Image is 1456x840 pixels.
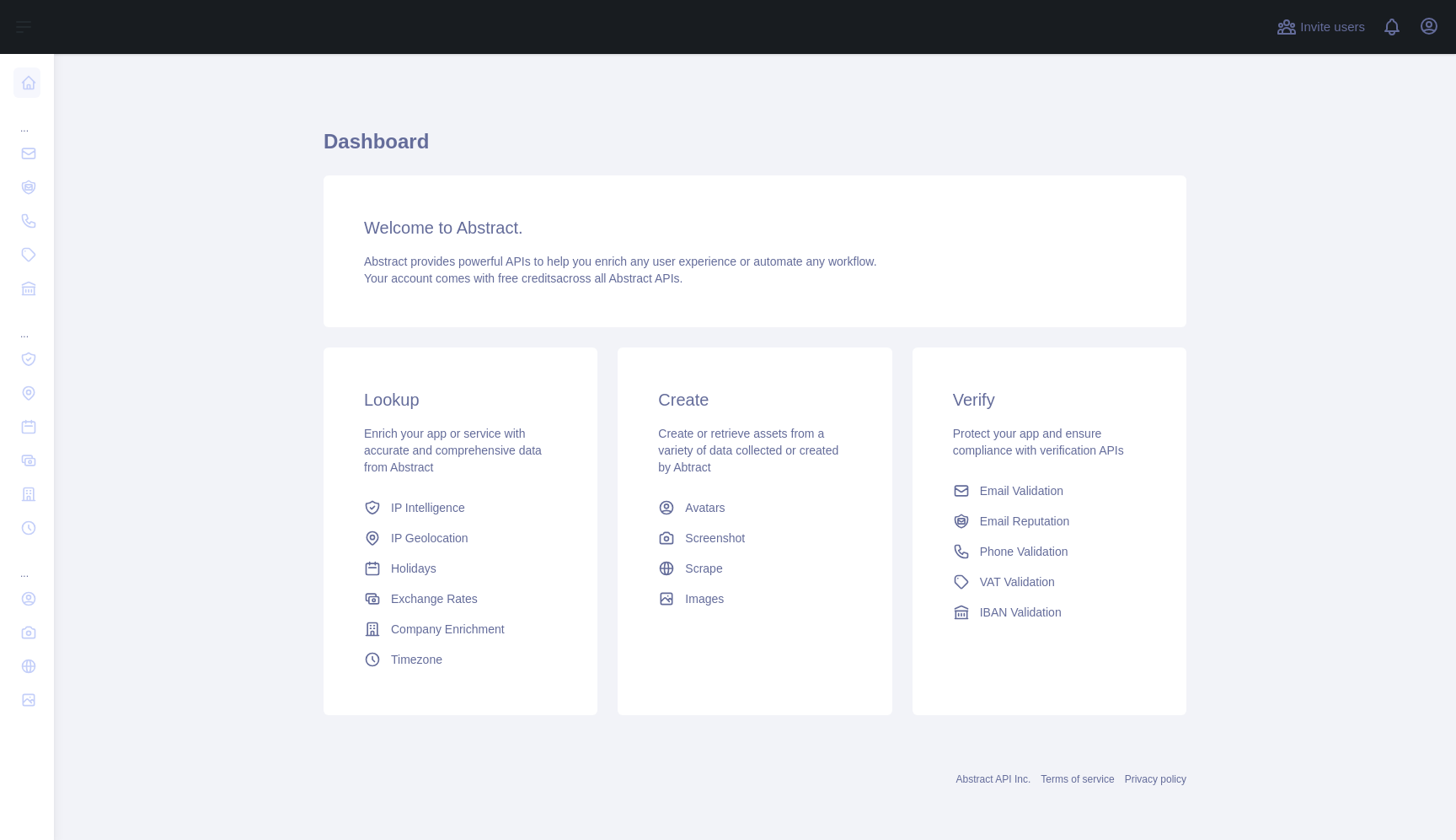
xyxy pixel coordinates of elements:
a: Avatars [651,493,858,523]
a: VAT Validation [946,567,1153,597]
span: free credits [498,272,556,285]
span: IP Geolocation [391,530,468,547]
span: Email Validation [980,482,1063,499]
span: Invite users [1300,18,1365,37]
a: Privacy policy [1125,773,1186,785]
div: ... [13,547,40,580]
a: IP Geolocation [357,523,564,553]
a: Holidays [357,553,564,584]
span: Exchange Rates [391,590,478,607]
span: Phone Validation [980,543,1068,560]
span: Holidays [391,560,436,577]
a: Images [651,584,858,614]
h3: Create [658,388,851,412]
a: Terms of service [1041,773,1114,785]
div: ... [13,101,40,135]
a: IP Intelligence [357,493,564,523]
a: Exchange Rates [357,584,564,614]
span: Company Enrichment [391,621,505,638]
h3: Welcome to Abstract. [364,216,1146,240]
a: Phone Validation [946,536,1153,567]
h1: Dashboard [324,128,1186,169]
a: Abstract API Inc. [956,773,1031,785]
span: Create or retrieve assets from a variety of data collected or created by Abtract [658,427,838,474]
span: Timezone [391,651,442,668]
span: Avatars [685,499,725,516]
span: IBAN Validation [980,604,1062,621]
span: Screenshot [685,530,745,547]
a: Scrape [651,553,858,584]
a: Company Enrichment [357,614,564,644]
a: IBAN Validation [946,597,1153,627]
span: VAT Validation [980,573,1055,590]
span: Images [685,590,724,607]
a: Email Validation [946,476,1153,506]
span: Scrape [685,560,722,577]
span: Enrich your app or service with accurate and comprehensive data from Abstract [364,427,542,474]
span: Abstract provides powerful APIs to help you enrich any user experience or automate any workflow. [364,255,877,268]
h3: Verify [953,388,1146,412]
span: Email Reputation [980,513,1070,530]
a: Email Reputation [946,506,1153,536]
div: ... [13,307,40,341]
a: Screenshot [651,523,858,553]
h3: Lookup [364,388,557,412]
span: IP Intelligence [391,499,465,516]
span: Your account comes with across all Abstract APIs. [364,272,682,285]
a: Timezone [357,644,564,675]
button: Invite users [1273,13,1368,40]
span: Protect your app and ensure compliance with verification APIs [953,427,1124,457]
